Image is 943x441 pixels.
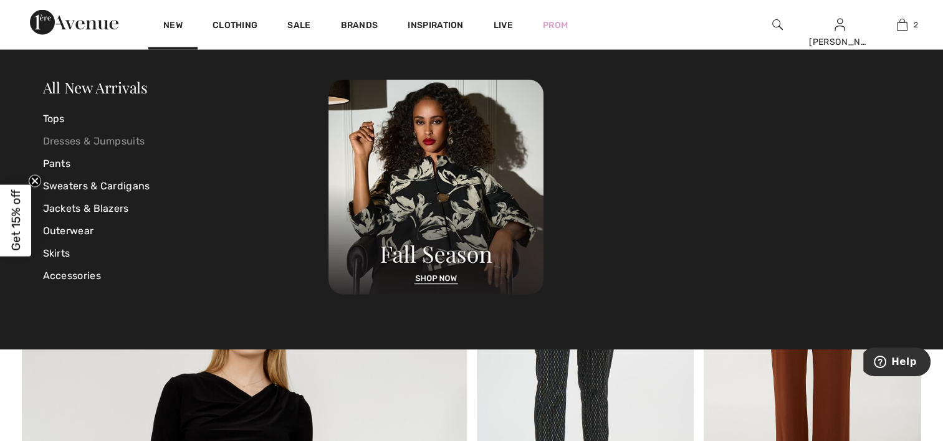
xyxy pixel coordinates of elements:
div: [PERSON_NAME] [809,36,870,49]
img: My Bag [897,17,907,32]
button: Close teaser [29,175,41,187]
a: Dresses & Jumpsuits [43,130,329,153]
span: 2 [914,19,918,31]
img: search the website [772,17,783,32]
a: Jackets & Blazers [43,197,329,220]
a: Skirts [43,242,329,265]
a: Outerwear [43,220,329,242]
a: New [163,20,183,33]
img: My Info [835,17,845,32]
span: Inspiration [408,20,463,33]
img: 1ère Avenue [30,10,118,35]
iframe: Opens a widget where you can find more information [863,348,931,379]
a: Prom [543,19,568,32]
span: Get 15% off [9,190,23,251]
a: Sweaters & Cardigans [43,175,329,197]
a: Tops [43,108,329,130]
a: 2 [871,17,932,32]
img: 250825120107_a8d8ca038cac6.jpg [328,80,543,295]
a: Pants [43,153,329,175]
a: Brands [341,20,378,33]
a: Sign In [835,19,845,31]
a: All New Arrivals [43,77,148,97]
a: Clothing [213,20,257,33]
a: Accessories [43,265,329,287]
a: Live [494,19,513,32]
a: Sale [287,20,310,33]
